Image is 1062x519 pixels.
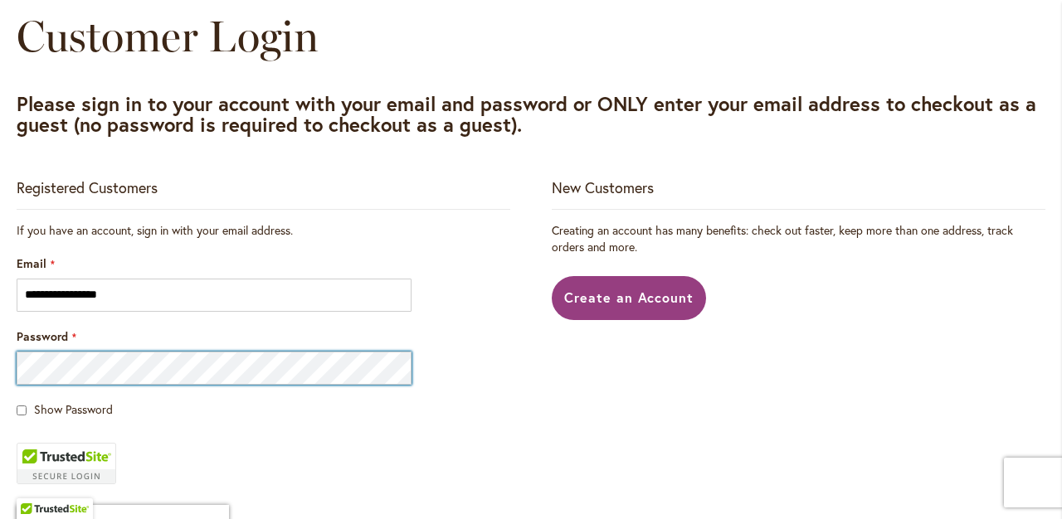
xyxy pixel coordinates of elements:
div: TrustedSite Certified [17,443,116,484]
iframe: Launch Accessibility Center [12,460,59,507]
strong: New Customers [552,177,654,197]
span: Create an Account [564,289,694,306]
span: Customer Login [17,10,319,62]
a: Create an Account [552,276,707,320]
div: If you have an account, sign in with your email address. [17,222,510,239]
span: Password [17,328,68,344]
span: Email [17,255,46,271]
p: Creating an account has many benefits: check out faster, keep more than one address, track orders... [552,222,1045,255]
strong: Registered Customers [17,177,158,197]
span: Show Password [34,401,113,417]
strong: Please sign in to your account with your email and password or ONLY enter your email address to c... [17,90,1036,138]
